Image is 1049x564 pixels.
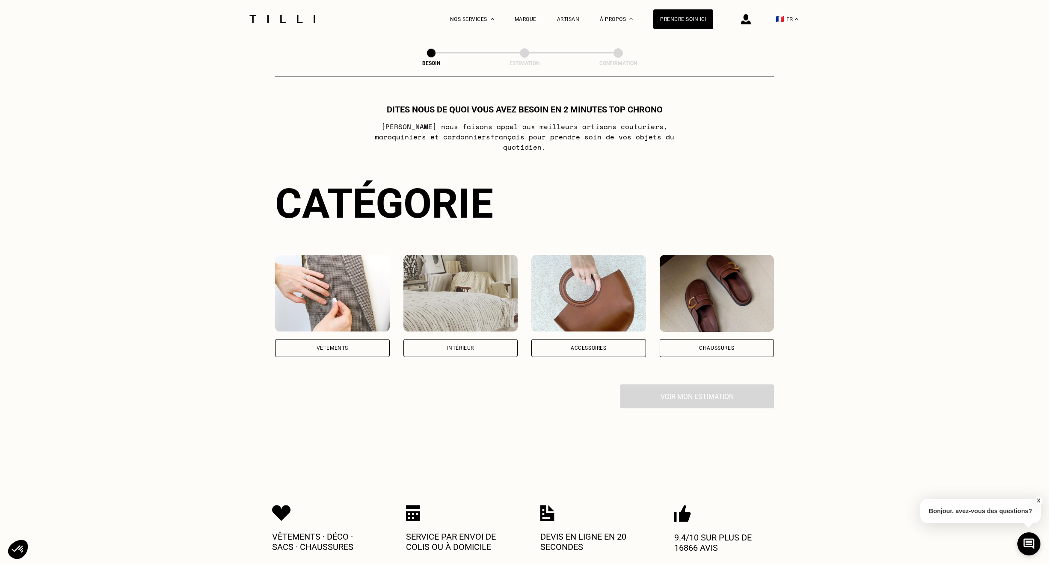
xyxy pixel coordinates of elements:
[272,532,375,552] p: Vêtements · Déco · Sacs · Chaussures
[355,121,694,152] p: [PERSON_NAME] nous faisons appel aux meilleurs artisans couturiers , maroquiniers et cordonniers ...
[575,60,661,66] div: Confirmation
[674,505,691,522] img: Icon
[491,18,494,20] img: Menu déroulant
[660,255,774,332] img: Chaussures
[403,255,518,332] img: Intérieur
[629,18,633,20] img: Menu déroulant à propos
[776,15,784,23] span: 🇫🇷
[272,505,291,521] img: Icon
[795,18,798,20] img: menu déroulant
[275,180,774,227] div: Catégorie
[447,345,474,351] div: Intérieur
[1034,496,1043,505] button: X
[920,499,1041,523] p: Bonjour, avez-vous des questions?
[571,345,607,351] div: Accessoires
[699,345,734,351] div: Chaussures
[653,9,713,29] a: Prendre soin ici
[531,255,646,332] img: Accessoires
[406,505,420,521] img: Icon
[540,532,643,552] p: Devis en ligne en 20 secondes
[387,104,663,115] h1: Dites nous de quoi vous avez besoin en 2 minutes top chrono
[317,345,348,351] div: Vêtements
[246,15,318,23] img: Logo du service de couturière Tilli
[406,532,509,552] p: Service par envoi de colis ou à domicile
[557,16,580,22] a: Artisan
[388,60,474,66] div: Besoin
[540,505,554,521] img: Icon
[674,532,777,553] p: 9.4/10 sur plus de 16866 avis
[741,14,751,24] img: icône connexion
[275,255,390,332] img: Vêtements
[482,60,567,66] div: Estimation
[515,16,536,22] a: Marque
